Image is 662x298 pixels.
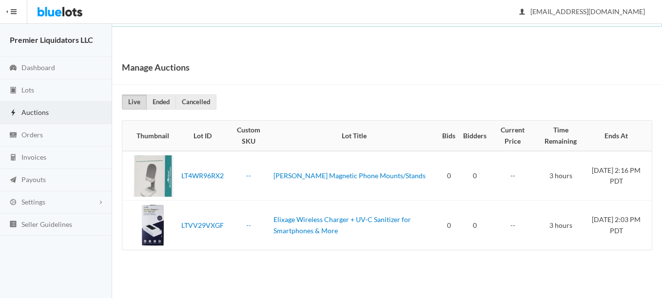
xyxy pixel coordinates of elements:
[490,151,535,201] td: --
[535,151,586,201] td: 3 hours
[270,121,438,151] th: Lot Title
[181,171,224,180] a: LT4WR96RX2
[8,153,18,163] ion-icon: calculator
[21,63,55,72] span: Dashboard
[586,121,652,151] th: Ends At
[10,35,93,44] strong: Premier Liquidators LLC
[246,171,251,180] a: --
[438,151,459,201] td: 0
[459,121,490,151] th: Bidders
[8,109,18,118] ion-icon: flash
[21,175,46,184] span: Payouts
[8,176,18,185] ion-icon: paper plane
[21,86,34,94] span: Lots
[459,151,490,201] td: 0
[517,8,527,17] ion-icon: person
[520,7,645,16] span: [EMAIL_ADDRESS][DOMAIN_NAME]
[21,220,72,228] span: Seller Guidelines
[273,171,426,180] a: [PERSON_NAME] Magnetic Phone Mounts/Stands
[146,94,176,110] a: Ended
[21,153,46,161] span: Invoices
[122,121,177,151] th: Thumbnail
[21,130,43,139] span: Orders
[8,220,18,229] ion-icon: list box
[490,201,535,250] td: --
[21,108,49,116] span: Auctions
[122,94,147,110] a: Live
[122,60,190,74] h1: Manage Auctions
[228,121,270,151] th: Custom SKU
[586,201,652,250] td: [DATE] 2:03 PM PDT
[586,151,652,201] td: [DATE] 2:16 PM PDT
[177,121,228,151] th: Lot ID
[535,201,586,250] td: 3 hours
[438,121,459,151] th: Bids
[8,86,18,95] ion-icon: clipboard
[8,198,18,207] ion-icon: cog
[8,131,18,140] ion-icon: cash
[181,221,224,229] a: LTVV29VXGF
[459,201,490,250] td: 0
[246,221,251,229] a: --
[8,64,18,73] ion-icon: speedometer
[273,215,411,235] a: Elixage Wireless Charger + UV-C Sanitizer for Smartphones & More
[175,94,216,110] a: Cancelled
[21,198,45,206] span: Settings
[438,201,459,250] td: 0
[535,121,586,151] th: Time Remaining
[490,121,535,151] th: Current Price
